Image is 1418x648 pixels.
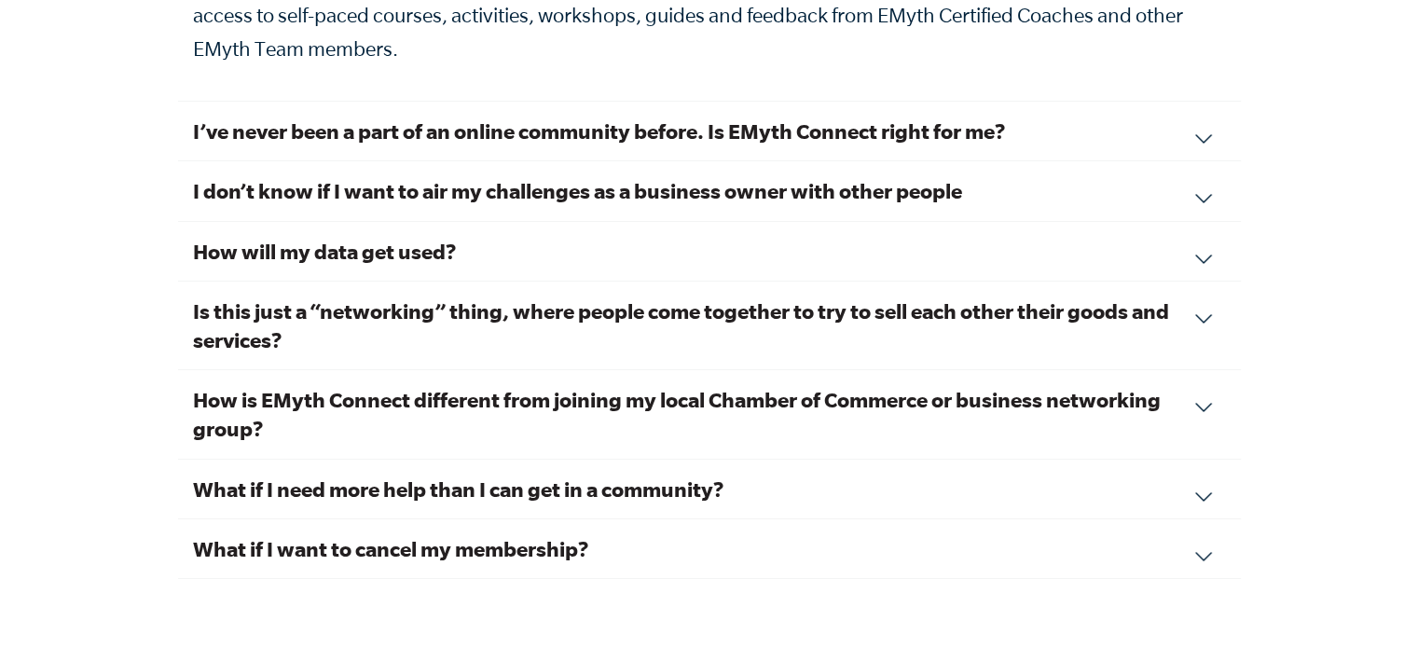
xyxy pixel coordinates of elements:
[193,117,1226,145] h3: I’ve never been a part of an online community before. Is EMyth Connect right for me?
[1325,558,1418,648] iframe: Chat Widget
[193,296,1226,354] h3: Is this just a “networking” thing, where people come together to try to sell each other their goo...
[193,237,1226,266] h3: How will my data get used?
[193,534,1226,563] h3: What if I want to cancel my membership?
[193,176,1226,205] h3: I don’t know if I want to air my challenges as a business owner with other people
[193,475,1226,503] h3: What if I need more help than I can get in a community?
[193,385,1226,443] h3: How is EMyth Connect different from joining my local Chamber of Commerce or business networking g...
